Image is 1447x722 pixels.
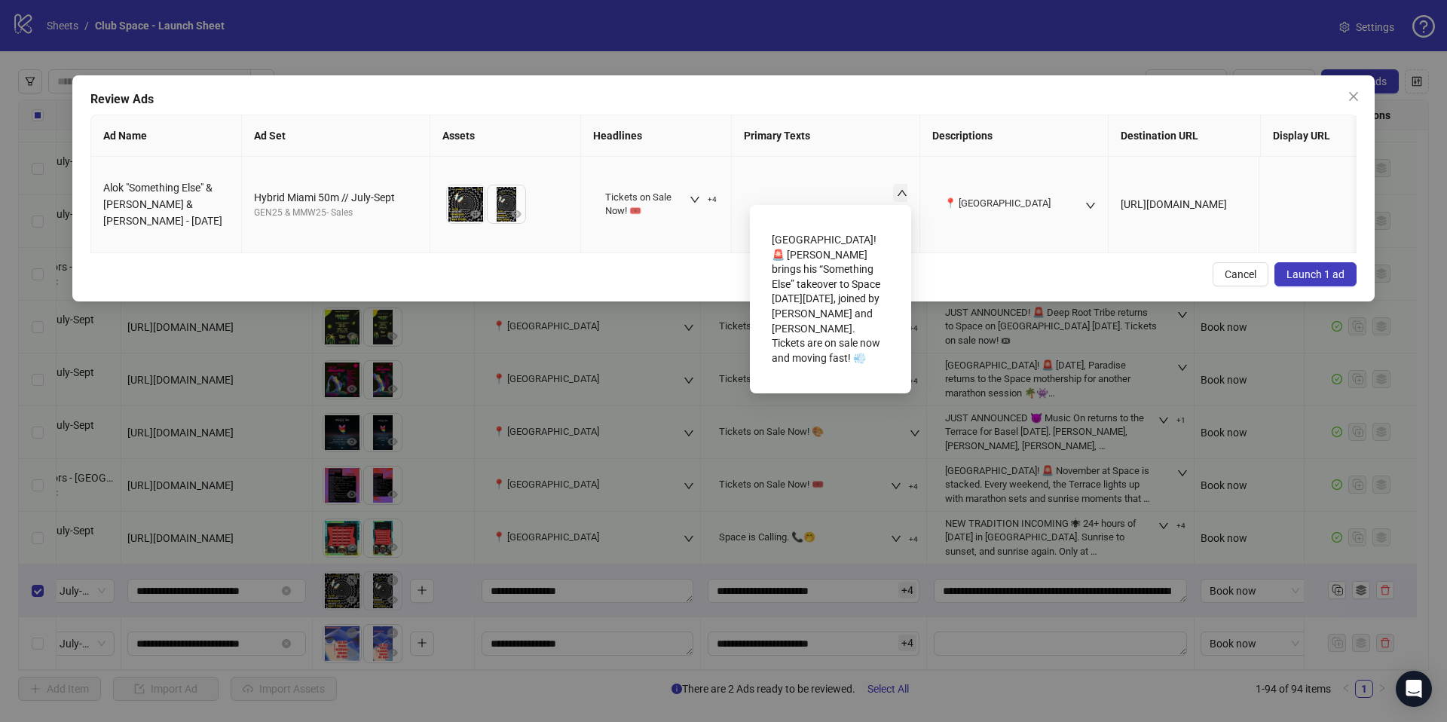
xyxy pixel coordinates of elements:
[1225,268,1256,280] span: Cancel
[488,185,525,223] img: Asset 2
[690,194,700,205] span: down
[708,195,717,204] span: +4
[732,115,920,157] th: Primary Texts
[581,115,732,157] th: Headlines
[1396,671,1432,707] div: Open Intercom Messenger
[1348,90,1360,102] span: close
[507,205,525,223] button: Preview
[254,189,418,206] div: Hybrid Miami 50m // July-Sept
[944,197,1051,210] div: 📍 [GEOGRAPHIC_DATA]
[1121,198,1227,210] span: [URL][DOMAIN_NAME]
[684,191,723,209] button: +4
[467,205,485,223] button: Preview
[430,115,581,157] th: Assets
[1085,200,1096,211] span: down
[605,191,689,218] div: Tickets on Sale Now! 🎟️
[1274,262,1357,286] button: Launch 1 ad
[1213,262,1268,286] button: Cancel
[91,115,242,157] th: Ad Name
[920,115,1109,157] th: Descriptions
[254,206,418,220] div: GEN25 & MMW25- Sales
[447,185,485,223] img: Asset 1
[511,209,522,219] span: eye
[242,115,430,157] th: Ad Set
[470,209,481,219] span: eye
[103,182,222,227] span: Alok "Something Else" & [PERSON_NAME] & [PERSON_NAME] - [DATE]
[1261,115,1412,157] th: Display URL
[897,188,907,198] span: up
[1341,84,1366,109] button: Close
[772,227,889,372] div: [GEOGRAPHIC_DATA]! 🚨 [PERSON_NAME] brings his “Something Else” takeover to Space [DATE][DATE], jo...
[1286,268,1345,280] span: Launch 1 ad
[90,90,1357,109] div: Review Ads
[1109,115,1261,157] th: Destination URL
